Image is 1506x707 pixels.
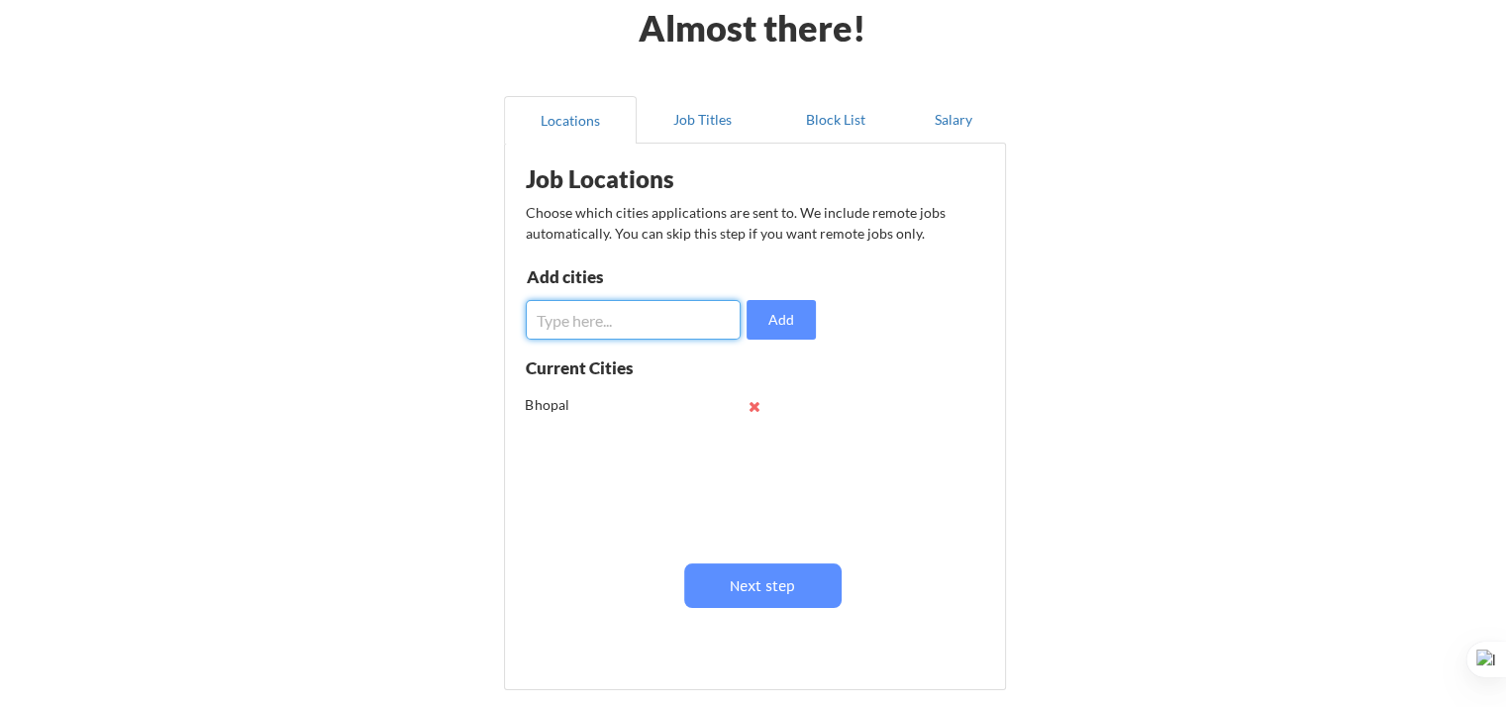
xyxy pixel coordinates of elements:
[769,96,902,144] button: Block List
[526,300,741,340] input: Type here...
[747,300,816,340] button: Add
[504,96,637,144] button: Locations
[526,167,775,191] div: Job Locations
[637,96,769,144] button: Job Titles
[527,268,732,285] div: Add cities
[902,96,1006,144] button: Salary
[526,395,655,415] div: Bhopal
[614,10,890,46] div: Almost there!
[526,359,676,376] div: Current Cities
[684,563,842,608] button: Next step
[526,202,981,244] div: Choose which cities applications are sent to. We include remote jobs automatically. You can skip ...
